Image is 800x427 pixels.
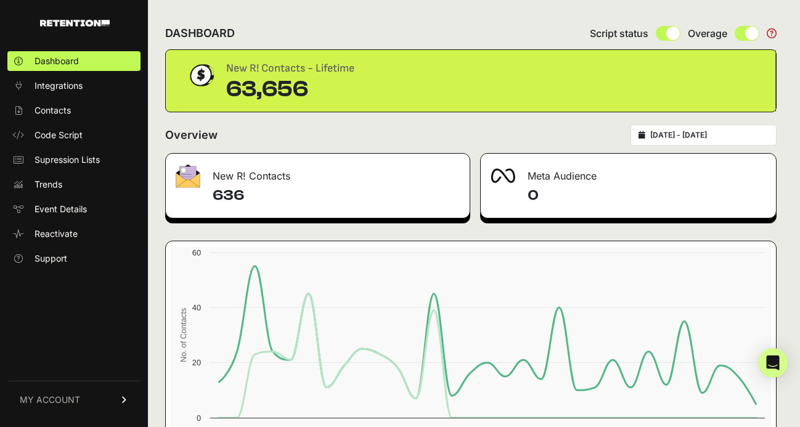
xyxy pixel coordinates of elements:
[176,164,200,188] img: fa-envelope-19ae18322b30453b285274b1b8af3d052b27d846a4fbe8435d1a52b978f639a2.png
[35,252,67,265] span: Support
[35,228,78,240] span: Reactivate
[7,199,141,219] a: Event Details
[179,308,188,362] text: No. of Contacts
[481,154,776,191] div: Meta Audience
[192,303,201,312] text: 40
[40,20,110,27] img: Retention.com
[35,203,87,215] span: Event Details
[35,178,62,191] span: Trends
[35,104,71,117] span: Contacts
[35,55,79,67] span: Dashboard
[166,154,470,191] div: New R! Contacts
[20,394,80,406] span: MY ACCOUNT
[35,80,83,92] span: Integrations
[192,358,201,367] text: 20
[7,101,141,120] a: Contacts
[7,224,141,244] a: Reactivate
[7,76,141,96] a: Integrations
[688,26,727,41] span: Overage
[590,26,648,41] span: Script status
[7,381,141,418] a: MY ACCOUNT
[7,249,141,268] a: Support
[758,348,788,378] div: Open Intercom Messenger
[7,150,141,170] a: Supression Lists
[213,186,460,205] h4: 636
[7,125,141,145] a: Code Script
[7,175,141,194] a: Trends
[35,154,100,166] span: Supression Lists
[7,51,141,71] a: Dashboard
[528,186,766,205] h4: 0
[165,25,235,42] h2: DASHBOARD
[197,413,201,423] text: 0
[192,248,201,257] text: 60
[226,77,354,102] div: 63,656
[165,126,218,144] h2: Overview
[186,60,216,91] img: dollar-coin-05c43ed7efb7bc0c12610022525b4bbbb207c7efeef5aecc26f025e68dcafac9.png
[491,168,515,183] img: fa-meta-2f981b61bb99beabf952f7030308934f19ce035c18b003e963880cc3fabeebb7.png
[35,129,83,141] span: Code Script
[226,60,354,77] div: New R! Contacts - Lifetime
